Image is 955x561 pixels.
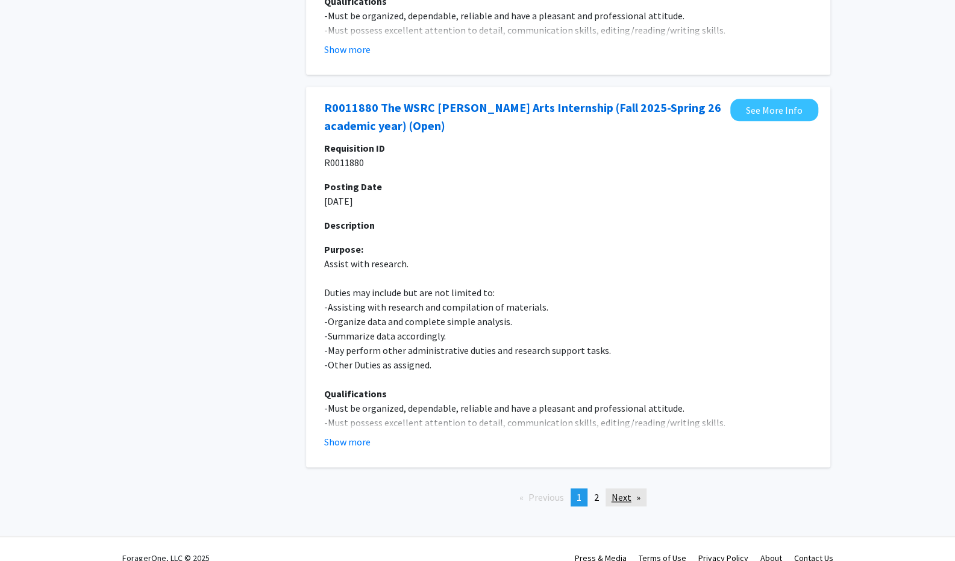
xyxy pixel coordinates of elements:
[324,181,382,193] b: Posting Date
[324,194,812,208] p: [DATE]
[324,388,387,400] b: Qualifications
[324,219,375,231] b: Description
[730,99,818,121] a: Opens in a new tab
[324,142,385,154] b: Requisition ID
[577,491,581,503] span: 1
[324,99,724,135] a: Opens in a new tab
[306,488,830,506] ul: Pagination
[9,507,51,552] iframe: Chat
[324,435,371,449] button: Show more
[606,488,647,506] a: Next page
[324,155,812,170] p: R0011880
[324,243,363,255] b: Purpose:
[324,42,371,57] button: Show more
[528,491,564,503] span: Previous
[324,242,812,444] p: Assist with research. Duties may include but are not limited to: -Assisting with research and com...
[594,491,599,503] span: 2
